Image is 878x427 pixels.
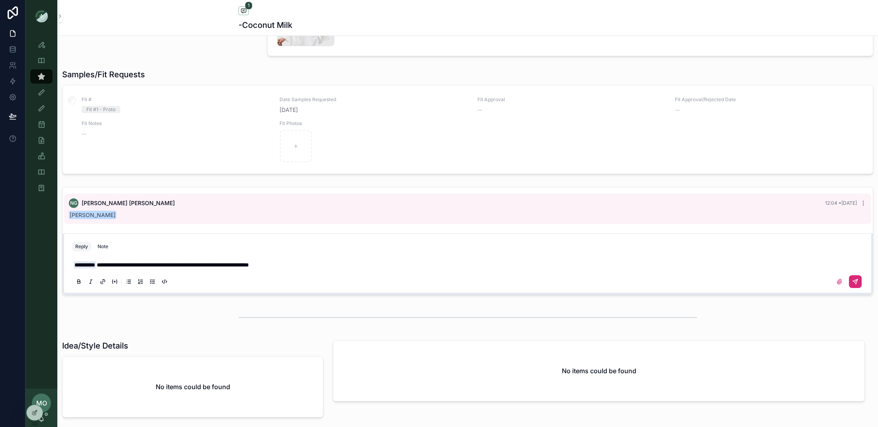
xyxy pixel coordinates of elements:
span: 1 [245,2,252,10]
span: Fit Approval/Rejected Date [675,96,863,103]
span: NG [70,200,77,206]
a: Fit #Fit #1 - ProtoDate Samples Requested[DATE]Fit Approval--Fit Approval/Rejected Date--Fit Note... [63,85,873,174]
h1: Samples/Fit Requests [62,69,145,80]
span: [DATE] [280,106,468,114]
div: Fit #1 - Proto [86,106,115,113]
button: Note [94,242,111,251]
div: scrollable content [25,32,57,206]
h2: No items could be found [562,366,636,376]
h2: No items could be found [156,382,230,392]
span: Fit # [82,96,270,103]
div: Note [98,243,108,250]
span: Fit Notes [82,120,270,127]
span: -- [82,130,86,138]
h1: -Coconut Milk [239,20,292,31]
span: [PERSON_NAME] [69,211,116,219]
span: 12:04 • [DATE] [825,200,857,206]
span: -- [477,106,482,114]
span: -- [675,106,680,114]
span: Date Samples Requested [280,96,468,103]
button: 1 [239,6,249,16]
img: App logo [35,10,48,22]
button: Reply [72,242,91,251]
h1: Idea/Style Details [62,340,128,351]
span: [PERSON_NAME] [PERSON_NAME] [82,199,175,207]
span: MO [36,398,47,408]
span: Fit Approval [477,96,666,103]
span: Fit Photos [280,120,468,127]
